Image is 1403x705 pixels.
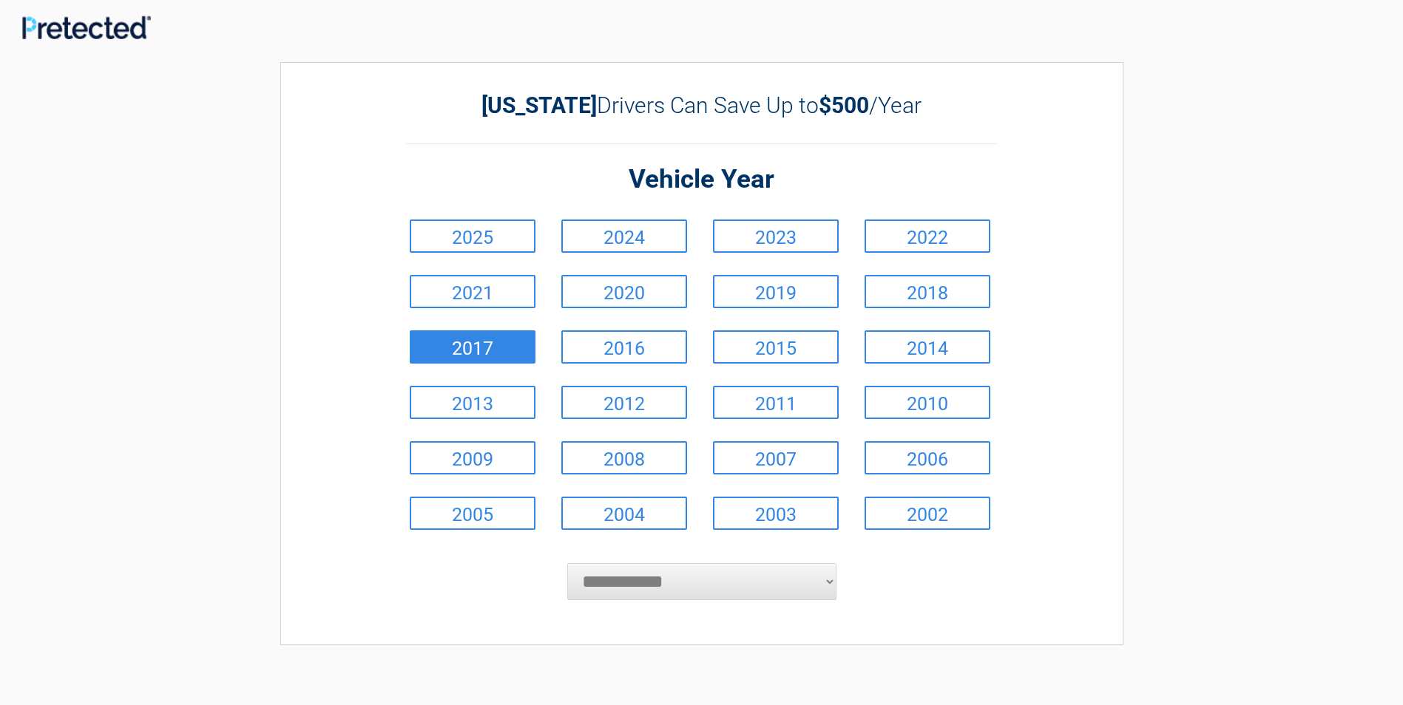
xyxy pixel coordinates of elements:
[561,441,687,474] a: 2008
[713,219,839,253] a: 2023
[561,386,687,419] a: 2012
[410,441,535,474] a: 2009
[406,92,998,118] h2: Drivers Can Save Up to /Year
[481,92,597,118] b: [US_STATE]
[865,330,990,364] a: 2014
[410,219,535,253] a: 2025
[410,386,535,419] a: 2013
[865,497,990,530] a: 2002
[410,275,535,308] a: 2021
[713,497,839,530] a: 2003
[22,16,151,38] img: Main Logo
[410,497,535,530] a: 2005
[410,330,535,364] a: 2017
[865,441,990,474] a: 2006
[713,441,839,474] a: 2007
[561,497,687,530] a: 2004
[561,275,687,308] a: 2020
[713,386,839,419] a: 2011
[713,275,839,308] a: 2019
[561,219,687,253] a: 2024
[865,219,990,253] a: 2022
[865,386,990,419] a: 2010
[865,275,990,308] a: 2018
[819,92,869,118] b: $500
[713,330,839,364] a: 2015
[561,330,687,364] a: 2016
[406,163,998,197] h2: Vehicle Year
